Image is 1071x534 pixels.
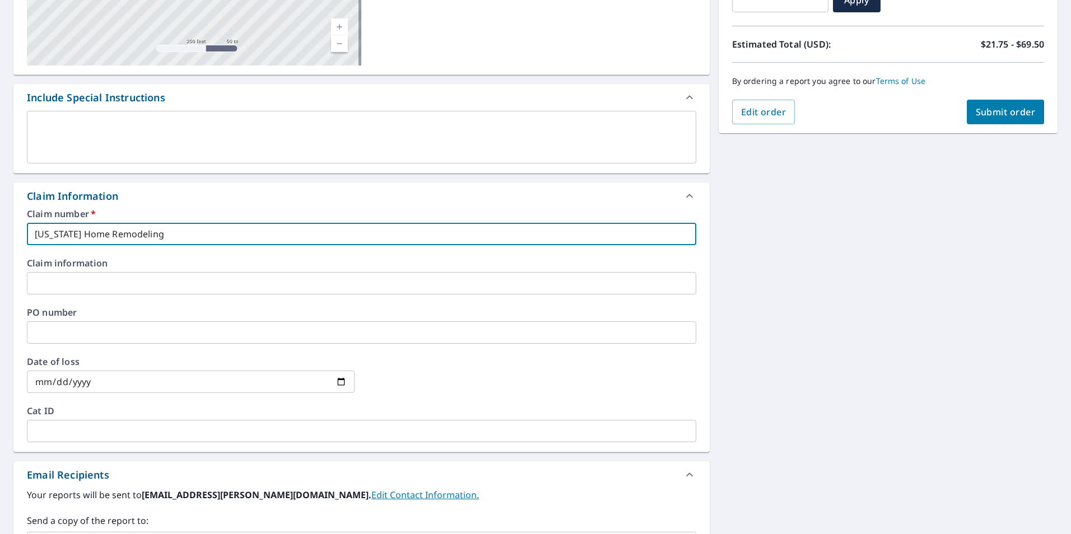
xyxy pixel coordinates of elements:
label: Send a copy of the report to: [27,514,696,527]
a: Terms of Use [876,76,926,86]
label: Claim number [27,209,696,218]
p: $21.75 - $69.50 [981,38,1044,51]
span: Submit order [976,106,1036,118]
div: Include Special Instructions [27,90,165,105]
label: Cat ID [27,406,696,415]
span: Edit order [741,106,786,118]
a: Current Level 17, Zoom Out [331,35,348,52]
button: Submit order [967,100,1045,124]
label: Claim information [27,259,696,268]
p: By ordering a report you agree to our [732,76,1044,86]
b: [EMAIL_ADDRESS][PERSON_NAME][DOMAIN_NAME]. [142,489,371,501]
button: Edit order [732,100,795,124]
label: Date of loss [27,357,355,366]
div: Include Special Instructions [13,84,710,111]
label: PO number [27,308,696,317]
p: Estimated Total (USD): [732,38,888,51]
div: Email Recipients [13,461,710,488]
div: Email Recipients [27,467,109,483]
div: Claim Information [27,189,118,204]
a: Current Level 17, Zoom In [331,18,348,35]
label: Your reports will be sent to [27,488,696,502]
div: Claim Information [13,182,710,209]
a: EditContactInfo [371,489,479,501]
